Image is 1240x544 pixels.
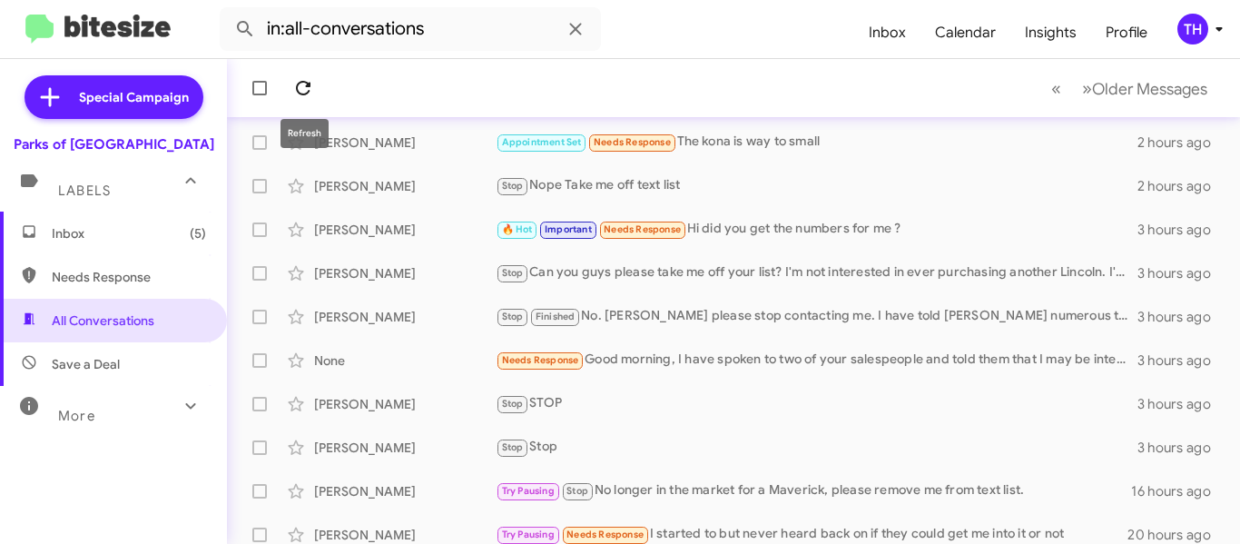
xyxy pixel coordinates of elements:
[314,395,496,413] div: [PERSON_NAME]
[566,529,644,540] span: Needs Response
[314,134,496,152] div: [PERSON_NAME]
[1137,221,1225,239] div: 3 hours ago
[566,485,588,497] span: Stop
[1137,134,1225,152] div: 2 hours ago
[1092,79,1207,99] span: Older Messages
[314,221,496,239] div: [PERSON_NAME]
[502,267,524,279] span: Stop
[502,441,524,453] span: Stop
[496,262,1137,283] div: Can you guys please take me off your list? I'm not interested in ever purchasing another Lincoln....
[1137,264,1225,282] div: 3 hours ago
[496,175,1137,196] div: Nope Take me off text list
[502,311,524,322] span: Stop
[545,223,592,235] span: Important
[314,482,496,500] div: [PERSON_NAME]
[1040,70,1072,107] button: Previous
[1010,6,1091,59] a: Insights
[280,119,329,148] div: Refresh
[314,351,496,370] div: None
[79,88,189,106] span: Special Campaign
[1041,70,1218,107] nav: Page navigation example
[502,223,533,235] span: 🔥 Hot
[1137,439,1225,457] div: 3 hours ago
[536,311,576,322] span: Finished
[190,224,206,242] span: (5)
[496,132,1137,153] div: The kona is way to small
[1137,177,1225,195] div: 2 hours ago
[502,354,579,366] span: Needs Response
[1177,14,1208,45] div: TH
[52,355,120,373] span: Save a Deal
[604,223,681,235] span: Needs Response
[496,306,1137,327] div: No. [PERSON_NAME] please stop contacting me. I have told [PERSON_NAME] numerous times that I no l...
[52,268,206,286] span: Needs Response
[496,480,1131,501] div: No longer in the market for a Maverick, please remove me from text list.
[496,350,1137,371] div: Good morning, I have spoken to two of your salespeople and told them that I may be interested in ...
[1137,351,1225,370] div: 3 hours ago
[496,437,1137,458] div: Stop
[496,393,1137,414] div: STOP
[1082,77,1092,100] span: »
[52,312,154,330] span: All Conversations
[314,439,496,457] div: [PERSON_NAME]
[502,398,524,410] span: Stop
[1091,6,1162,59] a: Profile
[314,526,496,544] div: [PERSON_NAME]
[58,183,111,199] span: Labels
[502,180,524,192] span: Stop
[502,529,555,540] span: Try Pausing
[1071,70,1218,107] button: Next
[594,136,671,148] span: Needs Response
[1162,14,1220,45] button: TH
[1131,482,1225,500] div: 16 hours ago
[1127,526,1225,544] div: 20 hours ago
[25,75,203,119] a: Special Campaign
[314,177,496,195] div: [PERSON_NAME]
[14,135,214,153] div: Parks of [GEOGRAPHIC_DATA]
[58,408,95,424] span: More
[220,7,601,51] input: Search
[1137,308,1225,326] div: 3 hours ago
[1137,395,1225,413] div: 3 hours ago
[920,6,1010,59] a: Calendar
[52,224,206,242] span: Inbox
[314,308,496,326] div: [PERSON_NAME]
[1051,77,1061,100] span: «
[502,485,555,497] span: Try Pausing
[314,264,496,282] div: [PERSON_NAME]
[854,6,920,59] a: Inbox
[502,136,582,148] span: Appointment Set
[496,219,1137,240] div: Hi did you get the numbers for me ?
